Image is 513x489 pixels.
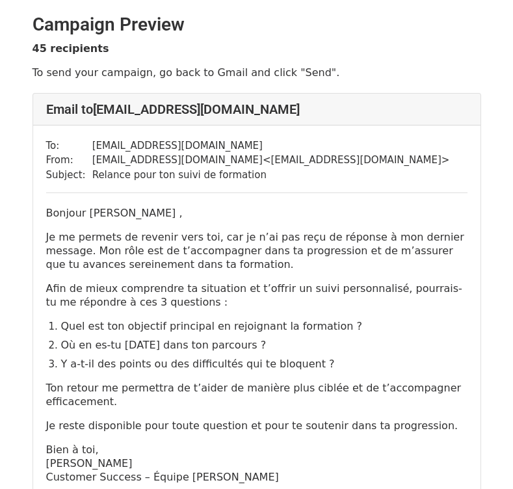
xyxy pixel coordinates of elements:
[46,230,467,271] p: Je me permets de revenir vers toi, car je n’ai pas reçu de réponse à mon dernier message. Mon rôl...
[46,381,467,408] p: Ton retour me permettra de t’aider de manière plus ciblée et de t’accompagner efficacement.
[46,139,92,153] td: To:
[61,357,467,371] p: Y a-t-il des points ou des difficultés qui te bloquent ?
[92,139,450,153] td: [EMAIL_ADDRESS][DOMAIN_NAME]
[46,419,467,432] p: Je reste disponible pour toute question et pour te soutenir dans ta progression.
[92,168,450,183] td: Relance pour ton suivi de formation
[33,14,481,36] h2: Campaign Preview
[46,443,467,484] p: Bien à toi, [PERSON_NAME] Customer Success – Équipe [PERSON_NAME]
[92,153,450,168] td: [EMAIL_ADDRESS][DOMAIN_NAME] < [EMAIL_ADDRESS][DOMAIN_NAME] >
[46,101,467,117] h4: Email to [EMAIL_ADDRESS][DOMAIN_NAME]
[33,42,109,55] strong: 45 recipients
[46,282,467,309] p: Afin de mieux comprendre ta situation et t’offrir un suivi personnalisé, pourrais-tu me répondre ...
[46,168,92,183] td: Subject:
[61,338,467,352] p: Où en es-tu [DATE] dans ton parcours ?
[61,319,467,333] p: Quel est ton objectif principal en rejoignant la formation ?
[46,153,92,168] td: From:
[46,206,467,220] p: Bonjour [PERSON_NAME] ,
[33,66,481,79] p: To send your campaign, go back to Gmail and click "Send".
